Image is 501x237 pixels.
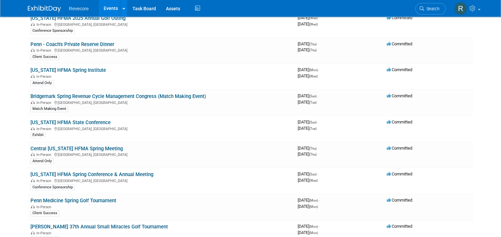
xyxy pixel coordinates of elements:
[31,205,35,208] img: In-Person Event
[309,127,317,130] span: (Tue)
[309,68,318,72] span: (Mon)
[387,67,412,72] span: Committed
[298,198,320,203] span: [DATE]
[30,119,111,125] a: [US_STATE] HFMA State Conference
[30,67,106,73] a: [US_STATE] HFMA Spring Institute
[30,22,292,27] div: [GEOGRAPHIC_DATA], [GEOGRAPHIC_DATA]
[30,171,153,177] a: [US_STATE] HFMA Spring Conference & Annual Meeting
[36,179,53,183] span: In-Person
[387,146,412,151] span: Committed
[36,127,53,131] span: In-Person
[415,3,446,15] a: Search
[298,67,320,72] span: [DATE]
[30,47,292,53] div: [GEOGRAPHIC_DATA], [GEOGRAPHIC_DATA]
[319,224,320,229] span: -
[309,199,318,202] span: (Mon)
[30,132,46,138] div: Exhibit
[309,231,318,235] span: (Mon)
[309,120,317,124] span: (Sun)
[309,225,318,228] span: (Mon)
[30,210,59,216] div: Client Success
[28,6,61,12] img: ExhibitDay
[387,198,412,203] span: Committed
[36,74,53,79] span: In-Person
[387,119,412,124] span: Committed
[319,67,320,72] span: -
[387,41,412,46] span: Committed
[30,100,292,105] div: [GEOGRAPHIC_DATA], [GEOGRAPHIC_DATA]
[298,204,318,209] span: [DATE]
[69,6,89,11] span: Revecore
[298,100,317,105] span: [DATE]
[309,172,317,176] span: (Sun)
[309,147,317,150] span: (Thu)
[309,23,318,26] span: (Wed)
[36,101,53,105] span: In-Person
[298,22,318,26] span: [DATE]
[30,106,68,112] div: Match Making Event
[36,48,53,53] span: In-Person
[424,6,439,11] span: Search
[30,158,54,164] div: Attend Only
[298,224,320,229] span: [DATE]
[30,93,206,99] a: Bridgemark Spring Revenue Cycle Management Congress (Match Making Event)
[31,179,35,182] img: In-Person Event
[30,178,292,183] div: [GEOGRAPHIC_DATA], [GEOGRAPHIC_DATA]
[298,119,319,124] span: [DATE]
[30,54,59,60] div: Client Success
[31,231,35,234] img: In-Person Event
[31,153,35,156] img: In-Person Event
[30,184,75,190] div: Conference Sponsorship
[318,171,319,176] span: -
[387,93,412,98] span: Committed
[30,28,75,34] div: Conference Sponsorship
[387,171,412,176] span: Committed
[31,74,35,78] img: In-Person Event
[298,230,318,235] span: [DATE]
[30,224,168,230] a: [PERSON_NAME] 37th Annual Small Miracles Golf Tournament
[309,48,317,52] span: (Thu)
[298,47,317,52] span: [DATE]
[30,80,54,86] div: Attend Only
[387,224,412,229] span: Committed
[319,198,320,203] span: -
[298,41,319,46] span: [DATE]
[298,15,320,20] span: [DATE]
[30,41,114,47] a: Penn - Coach's Private Reserve Dinner
[318,41,319,46] span: -
[309,94,317,98] span: (Sun)
[36,205,53,209] span: In-Person
[31,23,35,26] img: In-Person Event
[298,146,319,151] span: [DATE]
[318,119,319,124] span: -
[30,15,125,21] a: [US_STATE] HFMA 2025 Annual Golf Outing
[319,15,320,20] span: -
[30,146,123,152] a: Central [US_STATE] HFMA Spring Meeting
[36,23,53,27] span: In-Person
[454,2,467,15] img: Rachael Sires
[30,126,292,131] div: [GEOGRAPHIC_DATA], [GEOGRAPHIC_DATA]
[298,73,318,78] span: [DATE]
[31,127,35,130] img: In-Person Event
[309,101,317,104] span: (Tue)
[309,153,317,156] span: (Thu)
[309,74,318,78] span: (Wed)
[31,101,35,104] img: In-Person Event
[30,152,292,157] div: [GEOGRAPHIC_DATA], [GEOGRAPHIC_DATA]
[318,93,319,98] span: -
[36,231,53,235] span: In-Person
[318,146,319,151] span: -
[30,198,116,204] a: Penn Medicine Spring Golf Tournament
[309,205,318,209] span: (Mon)
[387,15,412,20] span: Committed
[31,48,35,52] img: In-Person Event
[309,16,318,20] span: (Wed)
[298,171,319,176] span: [DATE]
[298,178,318,183] span: [DATE]
[309,179,318,182] span: (Wed)
[298,152,317,157] span: [DATE]
[36,153,53,157] span: In-Person
[298,126,317,131] span: [DATE]
[309,42,317,46] span: (Thu)
[298,93,319,98] span: [DATE]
